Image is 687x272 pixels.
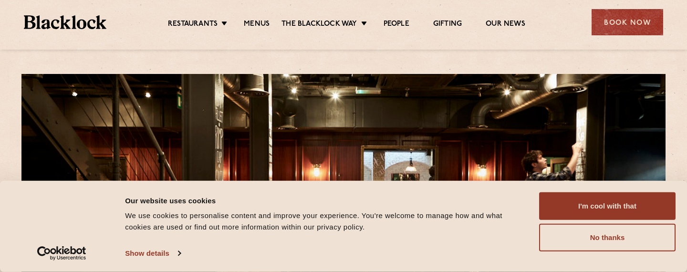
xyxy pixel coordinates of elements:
div: We use cookies to personalise content and improve your experience. You're welcome to manage how a... [125,210,528,233]
a: Usercentrics Cookiebot - opens in a new window [20,246,104,261]
button: No thanks [539,224,676,251]
a: Gifting [433,20,462,30]
a: Restaurants [168,20,218,30]
div: Book Now [592,9,663,35]
div: Our website uses cookies [125,195,528,206]
a: People [384,20,409,30]
button: I'm cool with that [539,192,676,220]
a: Our News [486,20,525,30]
img: BL_Textured_Logo-footer-cropped.svg [24,15,106,29]
a: The Blacklock Way [281,20,357,30]
a: Menus [244,20,270,30]
a: Show details [125,246,180,261]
